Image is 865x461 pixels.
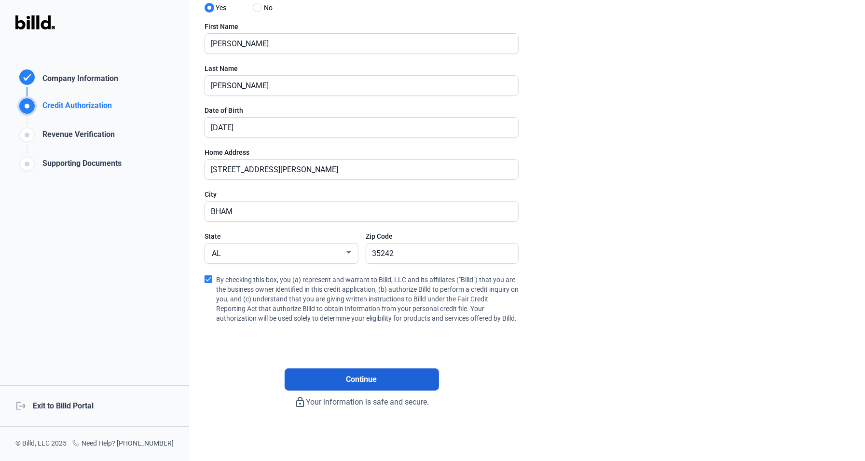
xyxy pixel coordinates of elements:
[346,374,377,385] span: Continue
[260,2,273,14] span: No
[205,22,519,31] div: First Name
[205,190,519,199] div: City
[205,64,519,73] div: Last Name
[39,73,118,87] div: Company Information
[205,231,357,241] div: State
[39,158,122,174] div: Supporting Documents
[212,2,226,14] span: Yes
[366,231,519,241] div: Zip Code
[15,438,67,449] div: © Billd, LLC 2025
[205,106,519,115] div: Date of Birth
[15,15,55,29] img: Billd Logo
[294,396,306,408] mat-icon: lock_outline
[216,273,519,323] span: By checking this box, you (a) represent and warrant to Billd, LLC and its affiliates ("Billd") th...
[205,148,519,157] div: Home Address
[39,129,115,145] div: Revenue Verification
[72,438,174,449] div: Need Help? [PHONE_NUMBER]
[285,368,439,391] button: Continue
[39,100,112,116] div: Credit Authorization
[212,249,221,258] span: AL
[205,391,519,408] div: Your information is safe and secure.
[15,400,25,410] mat-icon: logout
